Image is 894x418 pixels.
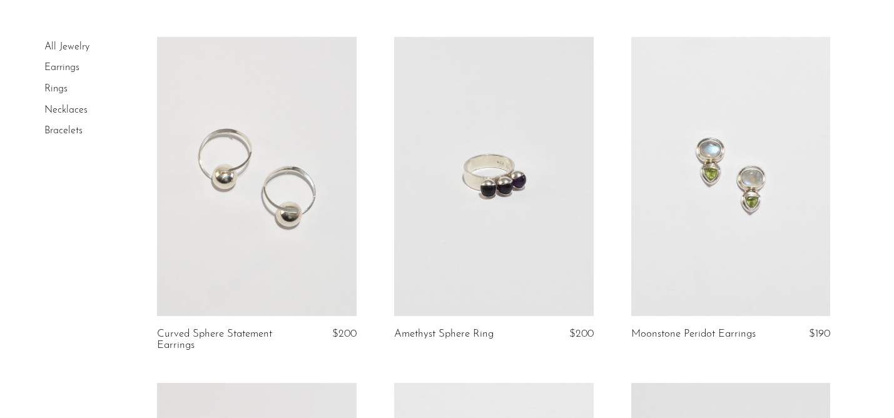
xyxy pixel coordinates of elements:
[631,329,756,340] a: Moonstone Peridot Earrings
[44,42,89,52] a: All Jewelry
[569,329,594,339] span: $200
[44,84,68,94] a: Rings
[44,126,83,136] a: Bracelets
[332,329,357,339] span: $200
[157,329,289,352] a: Curved Sphere Statement Earrings
[44,105,88,115] a: Necklaces
[809,329,830,339] span: $190
[44,63,79,73] a: Earrings
[394,329,494,340] a: Amethyst Sphere Ring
